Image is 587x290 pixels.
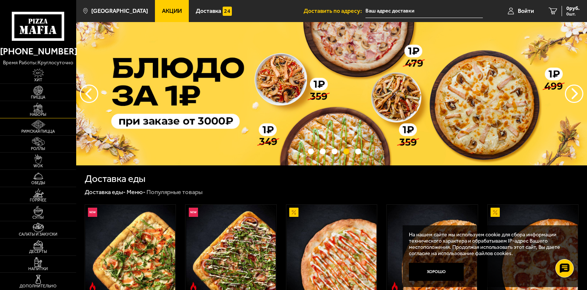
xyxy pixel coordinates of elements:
button: Хорошо [409,263,464,281]
span: 0 руб. [566,6,580,11]
span: Доставить по адресу: [304,8,365,14]
button: точки переключения [320,148,326,154]
button: точки переключения [355,148,361,154]
button: точки переключения [308,148,314,154]
span: 0 шт. [566,12,580,16]
p: На нашем сайте мы используем cookie для сбора информации технического характера и обрабатываем IP... [409,232,568,257]
a: Доставка еды- [85,188,125,196]
span: [GEOGRAPHIC_DATA] [91,8,148,14]
span: Доставка [196,8,221,14]
input: Ваш адрес доставки [365,4,483,18]
img: Акционный [289,208,298,217]
img: Новинка [189,208,198,217]
button: следующий [80,85,98,103]
h1: Доставка еды [85,174,145,184]
div: Популярные товары [146,188,202,196]
img: 15daf4d41897b9f0e9f617042186c801.svg [223,7,232,16]
img: Акционный [491,208,500,217]
span: Войти [518,8,534,14]
button: точки переключения [343,148,349,154]
button: предыдущий [565,85,583,103]
img: Новинка [88,208,97,217]
a: Меню- [127,188,145,196]
span: Акции [162,8,182,14]
button: точки переключения [332,148,337,154]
